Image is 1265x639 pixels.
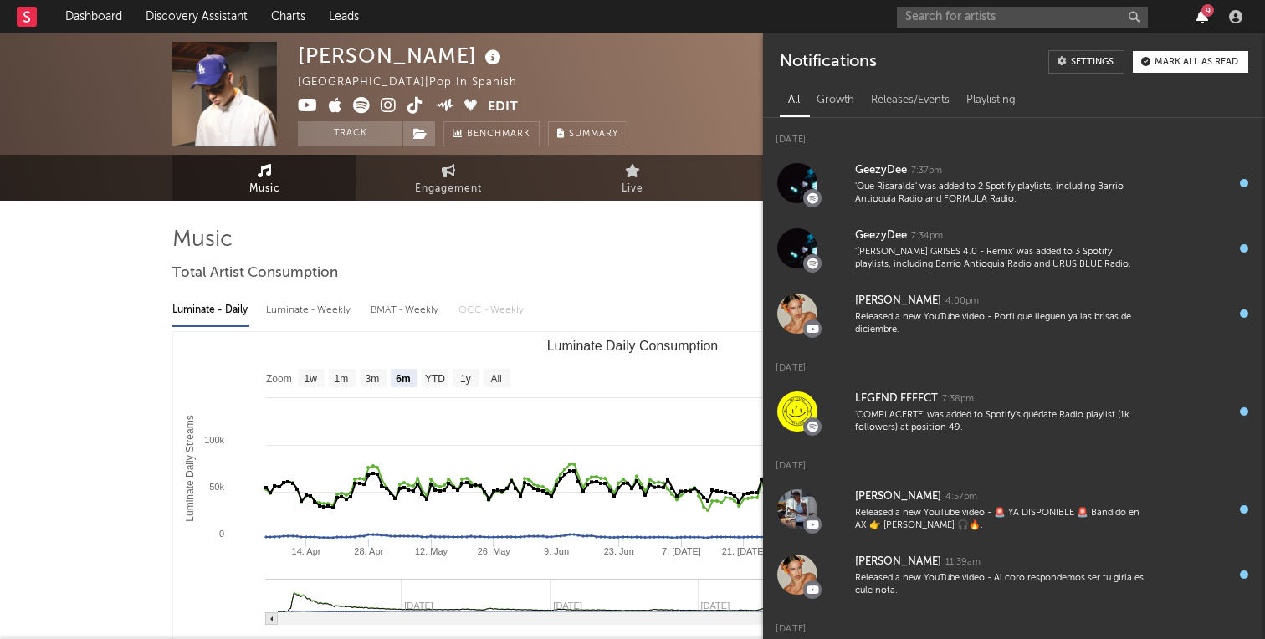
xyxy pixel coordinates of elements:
[945,556,981,569] div: 11:39am
[548,121,627,146] button: Summary
[366,373,380,385] text: 3m
[172,263,338,284] span: Total Artist Consumption
[305,373,318,385] text: 1w
[763,118,1265,151] div: [DATE]
[855,389,938,409] div: LEGEND EFFECT
[911,230,943,243] div: 7:34pm
[855,507,1150,533] div: Released a new YouTube video - 🚨 YA DISPONIBLE 🚨 Bandido en AX 👉 [PERSON_NAME] 🎧🔥.
[855,552,941,572] div: [PERSON_NAME]
[172,155,356,201] a: Music
[371,296,442,325] div: BMAT - Weekly
[1071,58,1114,67] div: Settings
[763,151,1265,216] a: GeezyDee7:37pm'Que Risaralda' was added to 2 Spotify playlists, including Barrio Antioquia Radio ...
[298,121,402,146] button: Track
[204,435,224,445] text: 100k
[249,179,280,199] span: Music
[1201,4,1214,17] div: 9
[356,155,540,201] a: Engagement
[172,296,249,325] div: Luminate - Daily
[1048,50,1124,74] a: Settings
[725,155,909,201] a: Audience
[425,373,445,385] text: YTD
[763,281,1265,346] a: [PERSON_NAME]4:00pmReleased a new YouTube video - Porfi que lleguen ya las brisas de diciembre.
[604,546,634,556] text: 23. Jun
[722,546,766,556] text: 21. [DATE]
[1196,10,1208,23] button: 9
[292,546,321,556] text: 14. Apr
[335,373,349,385] text: 1m
[942,393,974,406] div: 7:38pm
[266,373,292,385] text: Zoom
[622,179,643,199] span: Live
[855,161,907,181] div: GeezyDee
[855,487,941,507] div: [PERSON_NAME]
[209,482,224,492] text: 50k
[298,73,536,93] div: [GEOGRAPHIC_DATA] | Pop in Spanish
[1133,51,1248,73] button: Mark all as read
[544,546,569,556] text: 9. Jun
[547,339,719,353] text: Luminate Daily Consumption
[443,121,540,146] a: Benchmark
[897,7,1148,28] input: Search for artists
[863,86,958,115] div: Releases/Events
[184,415,196,521] text: Luminate Daily Streams
[467,125,530,145] span: Benchmark
[855,226,907,246] div: GeezyDee
[662,546,701,556] text: 7. [DATE]
[569,130,618,139] span: Summary
[1155,58,1238,67] div: Mark all as read
[945,295,979,308] div: 4:00pm
[763,542,1265,607] a: [PERSON_NAME]11:39amReleased a new YouTube video - Al coro respondemos ser tu girla es cule nota.
[958,86,1024,115] div: Playlisting
[855,291,941,311] div: [PERSON_NAME]
[763,379,1265,444] a: LEGEND EFFECT7:38pm'COMPLACERTE' was added to Spotify's quédate Radio playlist (1k followers) at ...
[490,373,501,385] text: All
[298,42,505,69] div: [PERSON_NAME]
[945,491,977,504] div: 4:57pm
[266,296,354,325] div: Luminate - Weekly
[763,216,1265,281] a: GeezyDee7:34pm'[PERSON_NAME] GRISES 4.0 - Remix' was added to 3 Spotify playlists, including Barr...
[808,86,863,115] div: Growth
[460,373,471,385] text: 1y
[540,155,725,201] a: Live
[780,86,808,115] div: All
[911,165,942,177] div: 7:37pm
[855,246,1150,272] div: '[PERSON_NAME] GRISES 4.0 - Remix' was added to 3 Spotify playlists, including Barrio Antioquia R...
[354,546,383,556] text: 28. Apr
[396,373,410,385] text: 6m
[855,311,1150,337] div: Released a new YouTube video - Porfi que lleguen ya las brisas de diciembre.
[478,546,511,556] text: 26. May
[415,546,448,556] text: 12. May
[855,572,1150,598] div: Released a new YouTube video - Al coro respondemos ser tu girla es cule nota.
[488,97,518,118] button: Edit
[219,529,224,539] text: 0
[855,181,1150,207] div: 'Que Risaralda' was added to 2 Spotify playlists, including Barrio Antioquia Radio and FORMULA Ra...
[763,477,1265,542] a: [PERSON_NAME]4:57pmReleased a new YouTube video - 🚨 YA DISPONIBLE 🚨 Bandido en AX 👉 [PERSON_NAME]...
[763,346,1265,379] div: [DATE]
[780,50,876,74] div: Notifications
[855,409,1150,435] div: 'COMPLACERTE' was added to Spotify's quédate Radio playlist (1k followers) at position 49.
[415,179,482,199] span: Engagement
[763,444,1265,477] div: [DATE]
